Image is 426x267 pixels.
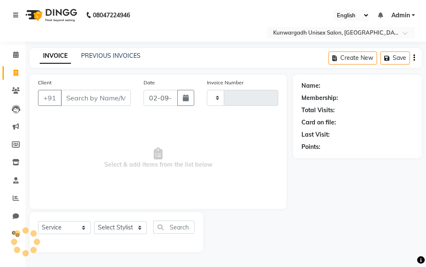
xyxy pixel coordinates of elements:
[391,11,410,20] span: Admin
[22,3,79,27] img: logo
[40,49,71,64] a: INVOICE
[328,51,377,65] button: Create New
[301,94,338,102] div: Membership:
[38,90,62,106] button: +91
[144,79,155,86] label: Date
[38,79,52,86] label: Client
[61,90,131,106] input: Search by Name/Mobile/Email/Code
[301,118,336,127] div: Card on file:
[301,143,320,151] div: Points:
[207,79,244,86] label: Invoice Number
[153,221,195,234] input: Search or Scan
[301,81,320,90] div: Name:
[81,52,141,59] a: PREVIOUS INVOICES
[301,106,335,115] div: Total Visits:
[38,116,278,200] span: Select & add items from the list below
[380,51,410,65] button: Save
[93,3,130,27] b: 08047224946
[301,130,330,139] div: Last Visit:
